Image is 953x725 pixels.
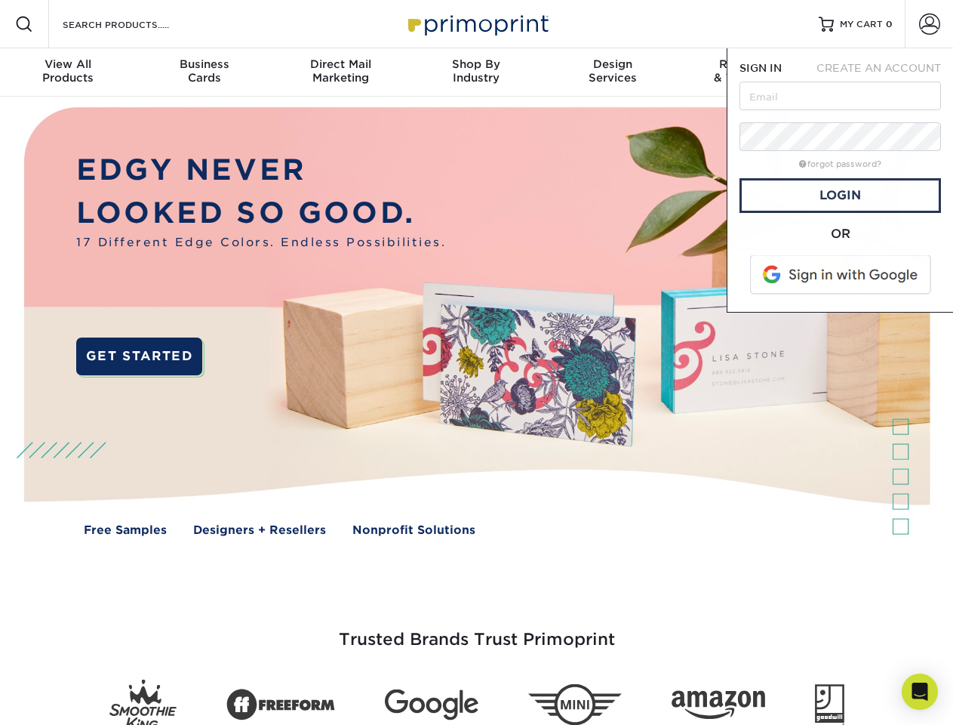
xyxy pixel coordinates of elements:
div: Services [545,57,681,85]
a: Login [739,178,941,213]
span: Direct Mail [272,57,408,71]
span: Shop By [408,57,544,71]
span: Design [545,57,681,71]
div: Marketing [272,57,408,85]
img: Amazon [672,691,765,720]
span: SIGN IN [739,62,782,74]
input: SEARCH PRODUCTS..... [61,15,208,33]
h3: Trusted Brands Trust Primoprint [35,594,918,668]
p: EDGY NEVER [76,149,446,192]
a: Free Samples [84,522,167,539]
a: Nonprofit Solutions [352,522,475,539]
span: MY CART [840,18,883,31]
a: DesignServices [545,48,681,97]
span: 17 Different Edge Colors. Endless Possibilities. [76,234,446,251]
div: & Templates [681,57,816,85]
p: LOOKED SO GOOD. [76,192,446,235]
img: Google [385,690,478,720]
img: Goodwill [815,684,844,725]
div: Cards [136,57,272,85]
img: Primoprint [401,8,552,40]
a: GET STARTED [76,338,202,375]
div: Industry [408,57,544,85]
div: Open Intercom Messenger [902,674,938,710]
a: Shop ByIndustry [408,48,544,97]
span: CREATE AN ACCOUNT [816,62,941,74]
input: Email [739,82,941,110]
a: forgot password? [799,159,881,169]
span: Business [136,57,272,71]
a: Resources& Templates [681,48,816,97]
div: OR [739,225,941,243]
a: Direct MailMarketing [272,48,408,97]
span: 0 [886,19,893,29]
span: Resources [681,57,816,71]
a: Designers + Resellers [193,522,326,539]
a: BusinessCards [136,48,272,97]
